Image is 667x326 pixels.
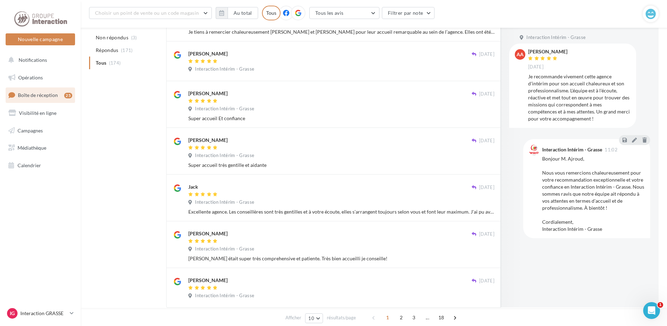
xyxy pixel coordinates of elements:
span: Opérations [18,74,43,80]
iframe: Intercom live chat [643,302,660,319]
span: Répondus [96,47,119,54]
button: 10 [305,313,323,323]
span: Non répondus [96,34,128,41]
span: Interaction Intérim - Grasse [195,66,254,72]
span: [DATE] [479,91,494,97]
a: Boîte de réception25 [4,87,76,103]
div: [PERSON_NAME] [188,90,228,97]
span: 11:02 [605,148,618,152]
span: 1 [382,312,393,323]
span: Boîte de réception [18,92,58,98]
span: 3 [408,312,419,323]
span: [DATE] [479,138,494,144]
button: Au total [216,7,258,19]
span: [DATE] [479,278,494,284]
a: Médiathèque [4,141,76,155]
div: Interaction Intérim - Grasse [542,147,602,152]
span: [DATE] [528,64,544,70]
span: Interaction Intérim - Grasse [526,34,586,41]
span: [DATE] [479,184,494,191]
span: [DATE] [479,231,494,237]
span: (171) [121,47,133,53]
div: [PERSON_NAME] [188,277,228,284]
button: Au total [228,7,258,19]
button: Tous les avis [309,7,379,19]
span: Interaction Intérim - Grasse [195,246,254,252]
div: [PERSON_NAME] [188,50,228,57]
span: Interaction Intérim - Grasse [195,199,254,206]
span: Calendrier [18,162,41,168]
a: IG Interaction GRASSE [6,307,75,320]
span: AA [517,51,524,58]
a: Visibilité en ligne [4,106,76,120]
span: ... [422,312,433,323]
a: Opérations [4,70,76,85]
span: résultats/page [327,314,356,321]
button: Nouvelle campagne [6,33,75,45]
div: Bonjour M. Ajroud, Nous vous remercions chaleureusement pour votre recommandation exceptionnelle ... [542,155,645,233]
div: [PERSON_NAME] [188,230,228,237]
span: Choisir un point de vente ou un code magasin [95,10,199,16]
span: Tous les avis [315,10,344,16]
span: Visibilité en ligne [19,110,56,116]
div: 25 [64,93,72,98]
span: Afficher [285,314,301,321]
span: 1 [658,302,663,308]
button: Filtrer par note [382,7,435,19]
a: Campagnes [4,123,76,138]
span: Interaction Intérim - Grasse [195,293,254,299]
span: 10 [308,315,314,321]
span: (3) [131,35,137,40]
span: Campagnes [18,127,43,133]
div: [PERSON_NAME] [188,137,228,144]
span: Interaction Intérim - Grasse [195,152,254,159]
div: Je tiens à remercier chaleureusement [PERSON_NAME] et [PERSON_NAME] pour leur accueil remarquable... [188,28,494,35]
div: Tous [262,6,281,20]
a: Calendrier [4,158,76,173]
div: Super accueil Et confiance [188,115,494,122]
span: Interaction Intérim - Grasse [195,106,254,112]
div: Super accueil très gentille et aidante [188,162,494,169]
div: [PERSON_NAME] [528,49,567,54]
p: Interaction GRASSE [20,310,67,317]
span: [DATE] [479,51,494,58]
span: 18 [436,312,447,323]
div: Excellente agence. Les conseillères sont très gentilles et à votre écoute, elles s'arrangent touj... [188,208,494,215]
span: Notifications [19,57,47,63]
span: IG [10,310,15,317]
span: Médiathèque [18,145,46,151]
span: 2 [396,312,407,323]
button: Choisir un point de vente ou un code magasin [89,7,212,19]
div: Je recommande vivement cette agence d'intérim pour son accueil chaleureux et son professionnalism... [528,73,631,122]
button: Notifications [4,53,74,67]
div: Jack [188,183,198,190]
div: [PERSON_NAME] était super très comprehensive et patiente. Très bien accueilli je conseille! [188,255,494,262]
